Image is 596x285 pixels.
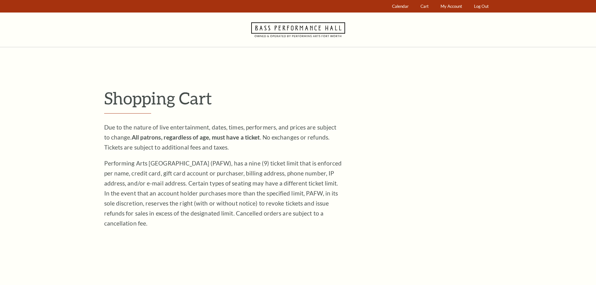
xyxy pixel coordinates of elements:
[471,0,492,13] a: Log Out
[389,0,411,13] a: Calendar
[417,0,431,13] a: Cart
[104,88,492,108] p: Shopping Cart
[104,124,337,151] span: Due to the nature of live entertainment, dates, times, performers, and prices are subject to chan...
[104,158,342,228] p: Performing Arts [GEOGRAPHIC_DATA] (PAFW), has a nine (9) ticket limit that is enforced per name, ...
[420,4,429,9] span: Cart
[132,134,260,141] strong: All patrons, regardless of age, must have a ticket
[437,0,465,13] a: My Account
[392,4,409,9] span: Calendar
[441,4,462,9] span: My Account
